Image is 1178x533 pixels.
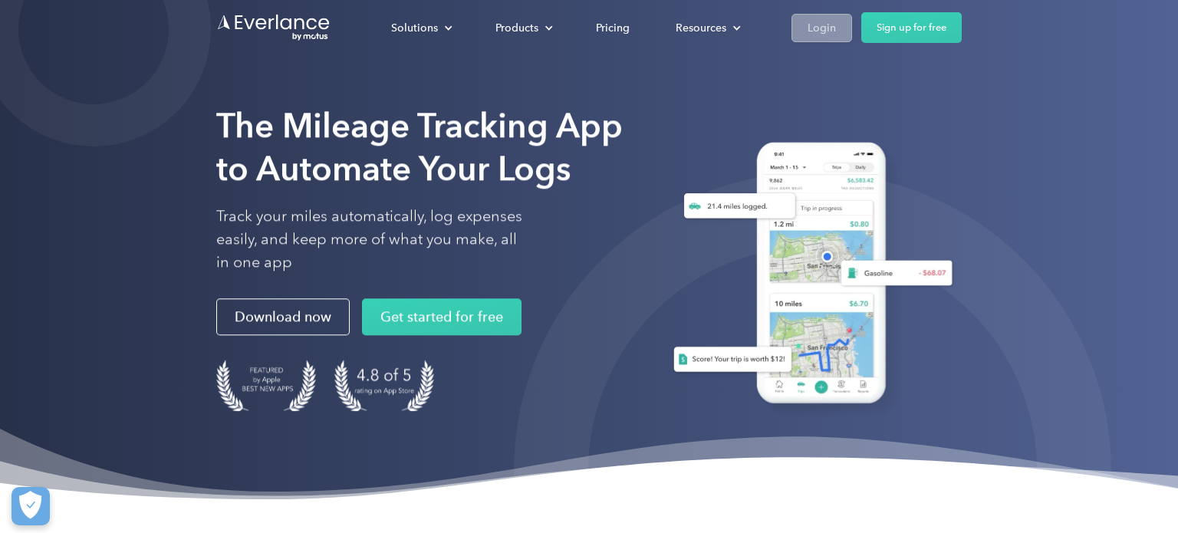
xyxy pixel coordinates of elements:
[391,18,438,38] div: Solutions
[676,18,726,38] div: Resources
[216,360,316,411] img: Badge for Featured by Apple Best New Apps
[495,18,538,38] div: Products
[216,205,523,274] p: Track your miles automatically, log expenses easily, and keep more of what you make, all in one app
[362,298,522,335] a: Get started for free
[791,14,852,42] a: Login
[581,15,645,41] a: Pricing
[480,15,565,41] div: Products
[376,15,465,41] div: Solutions
[12,487,50,525] button: Cookies Settings
[660,15,753,41] div: Resources
[655,130,962,421] img: Everlance, mileage tracker app, expense tracking app
[216,298,350,335] a: Download now
[808,18,836,38] div: Login
[596,18,630,38] div: Pricing
[334,360,434,411] img: 4.9 out of 5 stars on the app store
[216,105,623,189] strong: The Mileage Tracking App to Automate Your Logs
[861,12,962,43] a: Sign up for free
[216,13,331,42] a: Go to homepage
